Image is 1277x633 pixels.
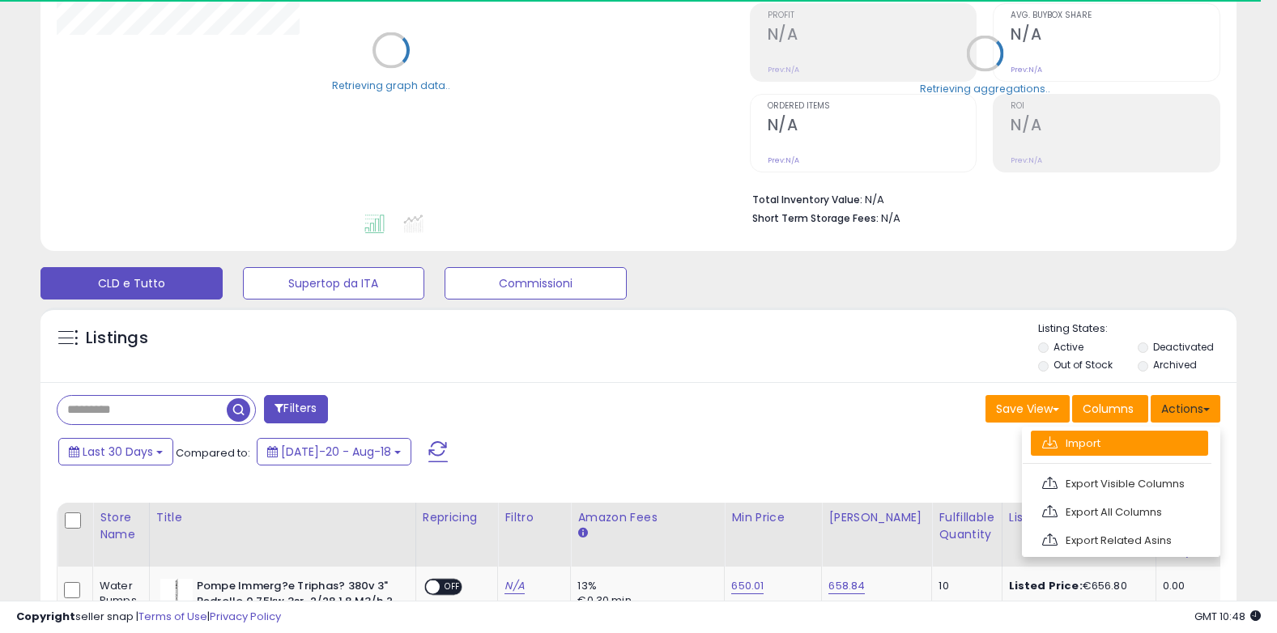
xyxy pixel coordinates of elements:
[1009,578,1083,593] b: Listed Price:
[1054,340,1083,354] label: Active
[1031,499,1208,525] a: Export All Columns
[83,444,153,460] span: Last 30 Days
[423,509,492,526] div: Repricing
[939,579,989,593] div: 10
[176,445,250,461] span: Compared to:
[920,81,1050,96] div: Retrieving aggregations..
[1009,579,1143,593] div: €656.80
[577,526,587,541] small: Amazon Fees.
[1083,401,1134,417] span: Columns
[1153,340,1214,354] label: Deactivated
[264,395,327,423] button: Filters
[731,578,764,594] a: 650.01
[498,503,571,567] th: CSV column name: cust_attr_1_Filtro
[138,609,207,624] a: Terms of Use
[100,579,137,623] div: Water Pumps FR
[1031,431,1208,456] a: Import
[445,267,627,300] button: Commissioni
[504,578,524,594] a: N/A
[577,509,717,526] div: Amazon Fees
[1054,358,1113,372] label: Out of Stock
[332,78,450,92] div: Retrieving graph data..
[828,578,865,594] a: 658.84
[197,579,394,628] b: Pompe Immerg?e Triphas? 380v 3" Pedrollo 0.75kw 3sr-2/28 1.8 M3/h ? 9.1 Bars
[16,610,281,625] div: seller snap | |
[828,509,925,526] div: [PERSON_NAME]
[577,579,712,593] div: 13%
[1038,321,1237,337] p: Listing States:
[16,609,75,624] strong: Copyright
[86,327,148,350] h5: Listings
[1031,528,1208,553] a: Export Related Asins
[1151,395,1220,423] button: Actions
[1031,471,1208,496] a: Export Visible Columns
[1163,579,1241,593] div: 0.00
[243,267,425,300] button: Supertop da ITA
[440,580,466,594] span: OFF
[58,438,173,465] button: Last 30 Days
[160,579,193,611] img: 21atWG4tzyL._SL40_.jpg
[731,509,815,526] div: Min Price
[257,438,411,465] button: [DATE]-20 - Aug-18
[985,395,1070,423] button: Save View
[1072,395,1148,423] button: Columns
[1153,358,1197,372] label: Archived
[281,444,391,460] span: [DATE]-20 - Aug-18
[210,609,281,624] a: Privacy Policy
[1009,509,1149,526] div: Listed Price
[100,509,143,543] div: Store Name
[40,267,223,300] button: CLD e Tutto
[939,509,994,543] div: Fulfillable Quantity
[504,509,564,526] div: Filtro
[1194,609,1261,624] span: 2025-09-18 10:48 GMT
[156,509,409,526] div: Title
